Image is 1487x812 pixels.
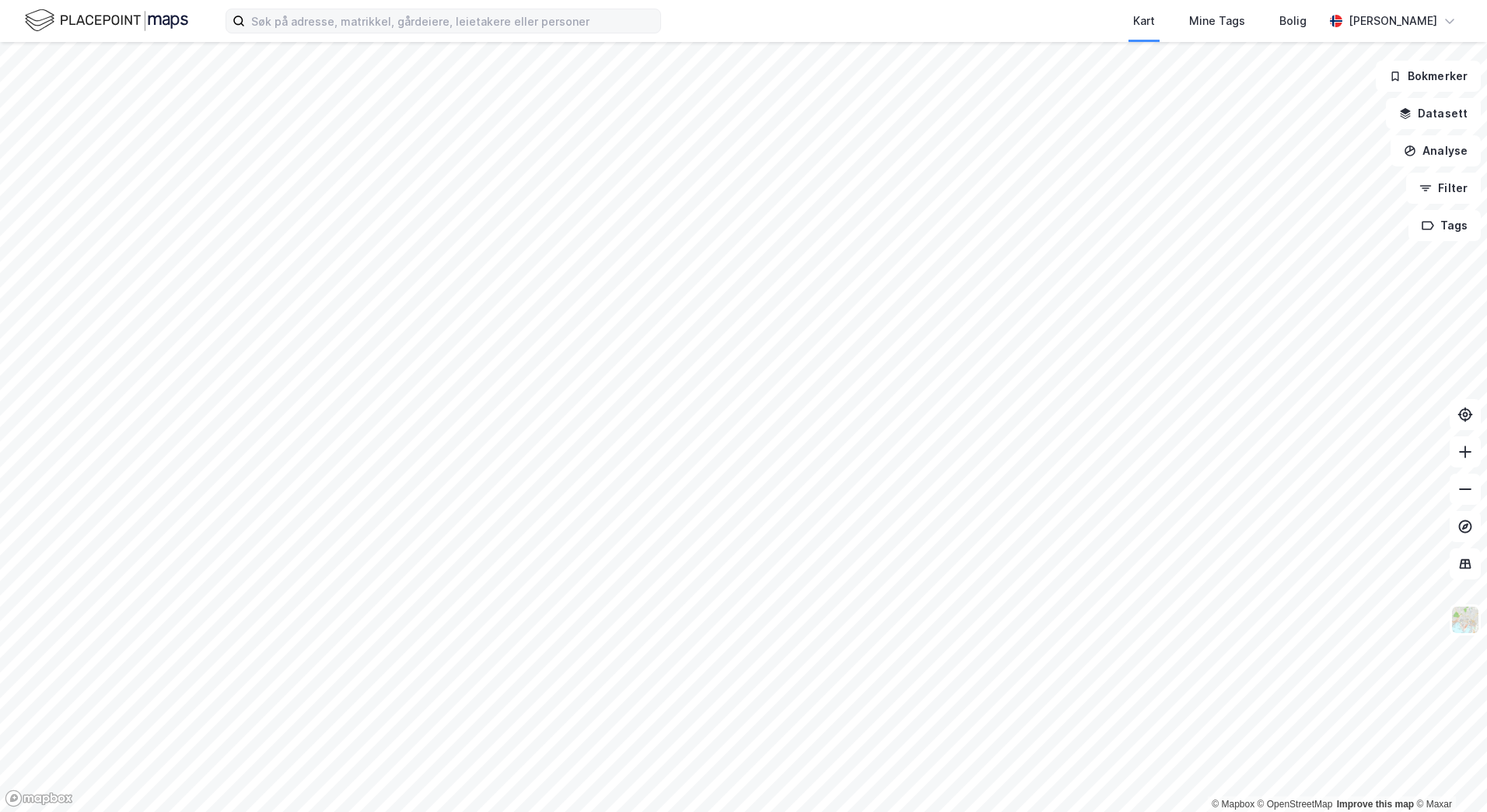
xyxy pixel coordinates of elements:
div: Kontrollprogram for chat [1409,737,1487,812]
a: Mapbox [1212,799,1254,810]
div: [PERSON_NAME] [1349,12,1437,30]
button: Analyse [1391,135,1481,166]
iframe: Chat Widget [1409,737,1487,812]
img: Z [1450,605,1480,635]
button: Bokmerker [1376,61,1481,92]
input: Søk på adresse, matrikkel, gårdeiere, leietakere eller personer [245,9,660,33]
button: Filter [1406,173,1481,204]
div: Kart [1133,12,1155,30]
a: Improve this map [1337,799,1414,810]
div: Bolig [1279,12,1307,30]
div: Mine Tags [1189,12,1245,30]
button: Datasett [1386,98,1481,129]
a: Mapbox homepage [5,789,73,807]
button: Tags [1408,210,1481,241]
a: OpenStreetMap [1258,799,1333,810]
img: logo.f888ab2527a4732fd821a326f86c7f29.svg [25,7,188,34]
